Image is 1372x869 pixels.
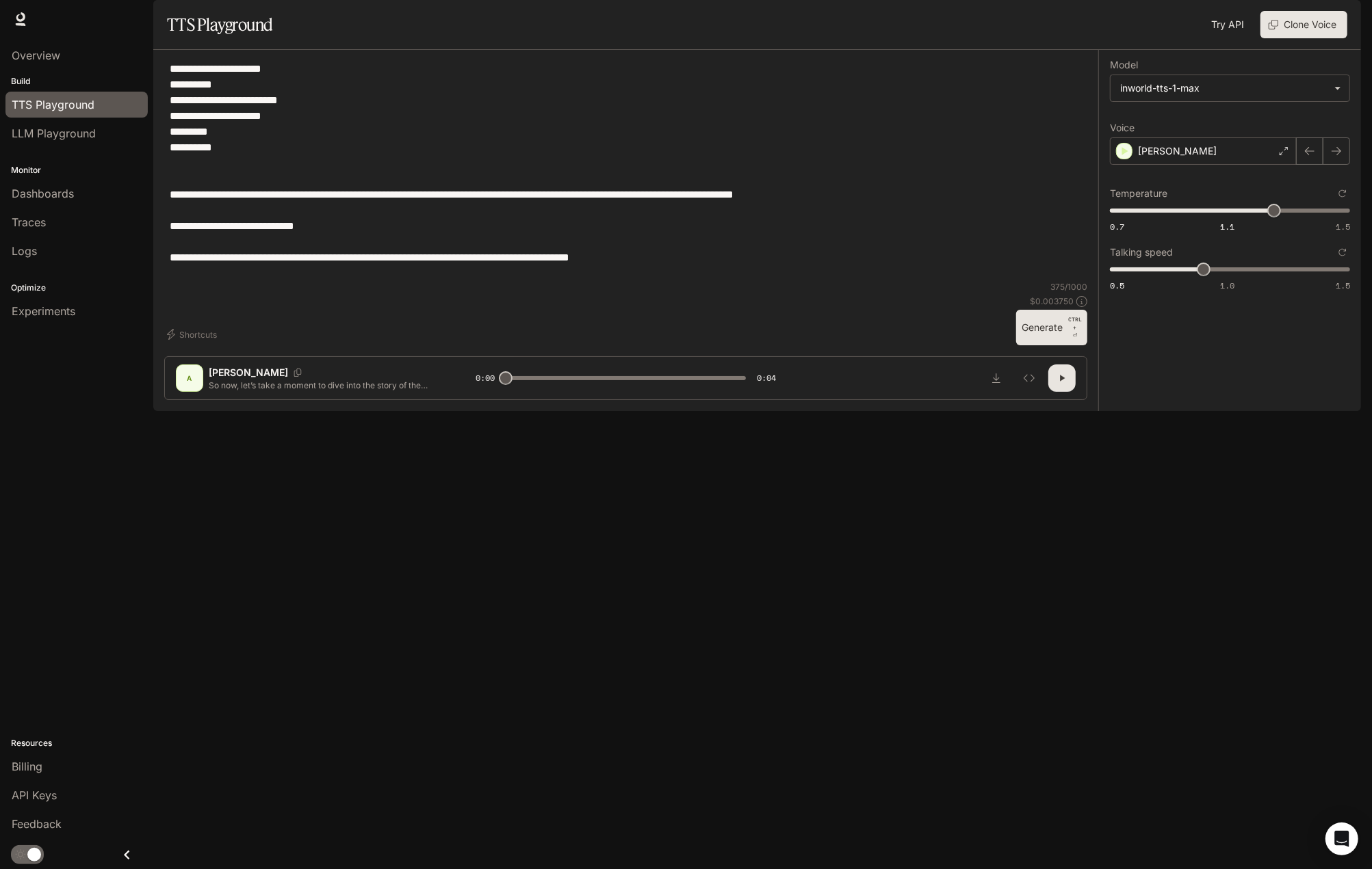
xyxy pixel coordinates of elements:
p: Talking speed [1110,248,1173,257]
button: Reset to default [1335,186,1350,201]
div: inworld-tts-1-max [1111,75,1349,101]
span: 0.7 [1110,221,1124,232]
span: 1.5 [1336,280,1350,291]
p: ⏎ [1068,315,1083,340]
button: Copy Voice ID [288,369,307,377]
span: 1.5 [1336,221,1350,232]
span: 1.1 [1220,221,1234,232]
a: Try API [1206,11,1250,38]
button: Inspect [1015,364,1043,392]
div: Open Intercom Messenger [1325,823,1358,855]
p: Model [1110,60,1138,70]
span: 1.0 [1220,280,1234,291]
span: 0:00 [476,371,495,385]
p: Voice [1110,123,1135,133]
button: Download audio [983,364,1010,392]
p: [PERSON_NAME] [1138,144,1217,158]
span: 0.5 [1110,280,1124,291]
div: inworld-tts-1-max [1120,81,1328,95]
p: Temperature [1110,189,1167,198]
button: GenerateCTRL +⏎ [1016,310,1088,345]
button: Reset to default [1335,245,1350,260]
p: CTRL + [1068,315,1083,332]
h1: TTS Playground [167,11,273,38]
p: So now, let’s take a moment to dive into the story of the dinner rings [209,379,443,391]
p: [PERSON_NAME] [209,366,288,379]
span: 0:04 [757,371,776,385]
button: Clone Voice [1260,11,1347,38]
button: Shortcuts [164,323,222,345]
div: A [179,367,200,389]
